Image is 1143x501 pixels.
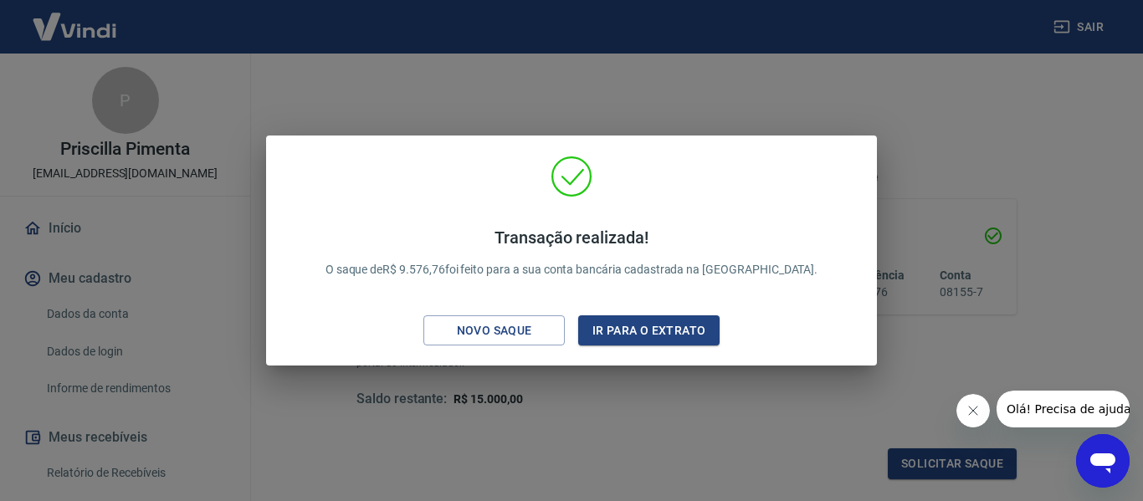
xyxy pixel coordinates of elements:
[10,12,141,25] span: Olá! Precisa de ajuda?
[997,391,1130,427] iframe: Mensagem da empresa
[325,227,818,279] p: O saque de R$ 9.576,76 foi feito para a sua conta bancária cadastrada na [GEOGRAPHIC_DATA].
[578,315,720,346] button: Ir para o extrato
[325,227,818,248] h4: Transação realizada!
[956,394,990,427] iframe: Fechar mensagem
[423,315,565,346] button: Novo saque
[1076,434,1130,488] iframe: Botão para abrir a janela de mensagens
[437,320,552,341] div: Novo saque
